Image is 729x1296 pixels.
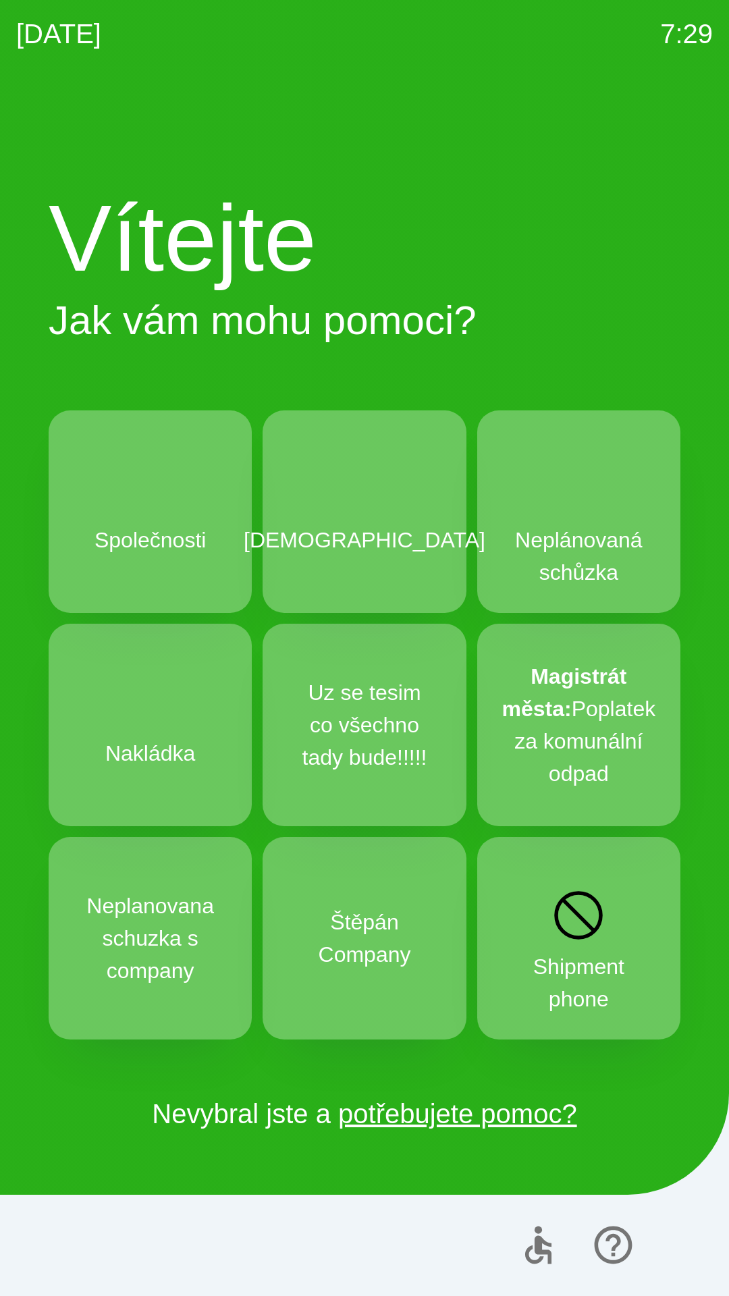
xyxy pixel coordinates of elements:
img: companies.png [121,459,180,518]
button: Společnosti [49,410,252,613]
img: b5394f95-fd73-4be2-8924-4a6a9c1148a1.svg [121,672,180,732]
p: Nevybral jste a [49,1093,680,1134]
img: Logo [49,94,680,159]
button: Neplanovana schuzka s company [49,837,252,1039]
h2: Jak vám mohu pomoci? [49,296,680,346]
p: Shipment phone [510,950,648,1015]
a: potřebujete pomoc? [338,1099,577,1129]
p: [DATE] [16,13,101,54]
strong: Magistrát města: [502,664,626,721]
p: Neplánovaná schůzka [510,524,648,589]
h1: Vítejte [49,181,680,296]
p: Uz se tesim co všechno tady bude!!!!! [295,676,433,774]
img: 8855f547-274d-45fa-b366-99447773212d.svg [549,886,608,945]
p: Společnosti [94,524,206,556]
button: Shipment phone [477,837,680,1039]
img: 60528429-cdbf-4940-ada0-f4587f3d38d7.png [549,459,608,518]
p: Poplatek za komunální odpad [502,660,655,790]
p: [DEMOGRAPHIC_DATA] [244,524,485,556]
button: Štěpán Company [263,837,466,1039]
button: [DEMOGRAPHIC_DATA] [263,410,466,613]
button: Nakládka [49,624,252,826]
p: Nakládka [105,737,195,769]
p: 7:29 [660,13,713,54]
p: Štěpán Company [295,906,433,971]
p: Neplanovana schuzka s company [81,890,219,987]
button: Magistrát města:Poplatek za komunální odpad [477,624,680,826]
button: Neplánovaná schůzka [477,410,680,613]
img: CalendarTodayOutlined.png [335,459,394,518]
button: Uz se tesim co všechno tady bude!!!!! [263,624,466,826]
img: cs flag [666,1227,702,1264]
